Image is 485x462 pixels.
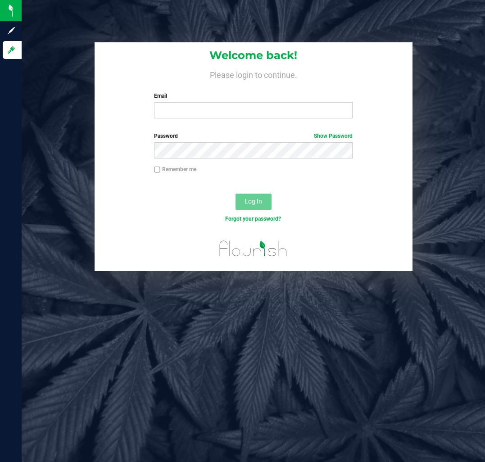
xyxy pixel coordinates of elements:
label: Remember me [154,165,196,173]
label: Email [154,92,353,100]
inline-svg: Log in [7,45,16,54]
span: Password [154,133,178,139]
span: Log In [245,198,262,205]
inline-svg: Sign up [7,26,16,35]
input: Remember me [154,167,160,173]
img: flourish_logo.svg [213,232,293,265]
button: Log In [236,194,272,210]
a: Show Password [314,133,353,139]
h4: Please login to continue. [95,68,412,79]
h1: Welcome back! [95,50,412,61]
a: Forgot your password? [225,216,281,222]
